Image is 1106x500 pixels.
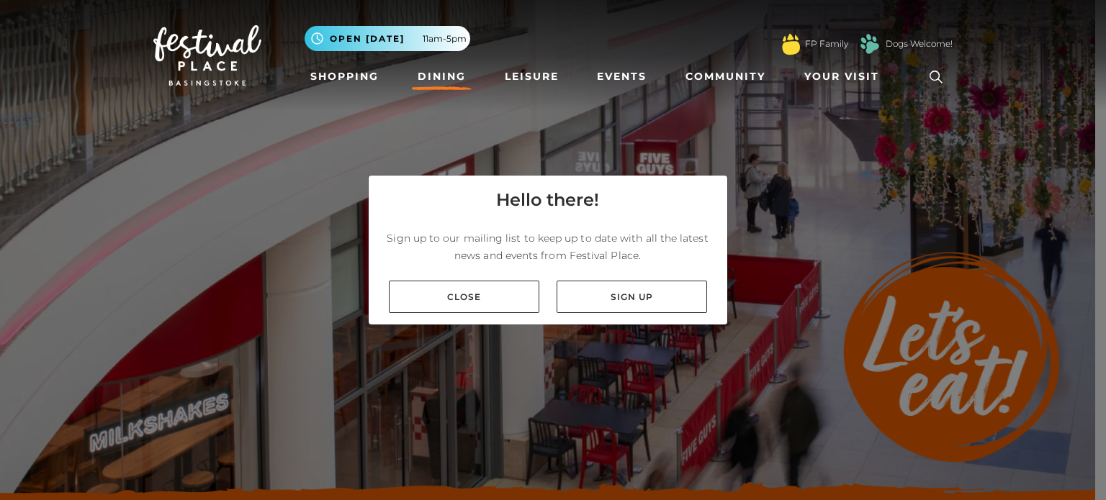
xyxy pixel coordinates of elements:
[799,63,892,90] a: Your Visit
[886,37,953,50] a: Dogs Welcome!
[557,281,707,313] a: Sign up
[305,26,470,51] button: Open [DATE] 11am-5pm
[389,281,539,313] a: Close
[423,32,467,45] span: 11am-5pm
[804,69,879,84] span: Your Visit
[591,63,652,90] a: Events
[305,63,385,90] a: Shopping
[680,63,771,90] a: Community
[330,32,405,45] span: Open [DATE]
[412,63,472,90] a: Dining
[153,25,261,86] img: Festival Place Logo
[380,229,716,264] p: Sign up to our mailing list to keep up to date with all the latest news and events from Festival ...
[499,63,565,90] a: Leisure
[496,187,599,213] h4: Hello there!
[805,37,848,50] a: FP Family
